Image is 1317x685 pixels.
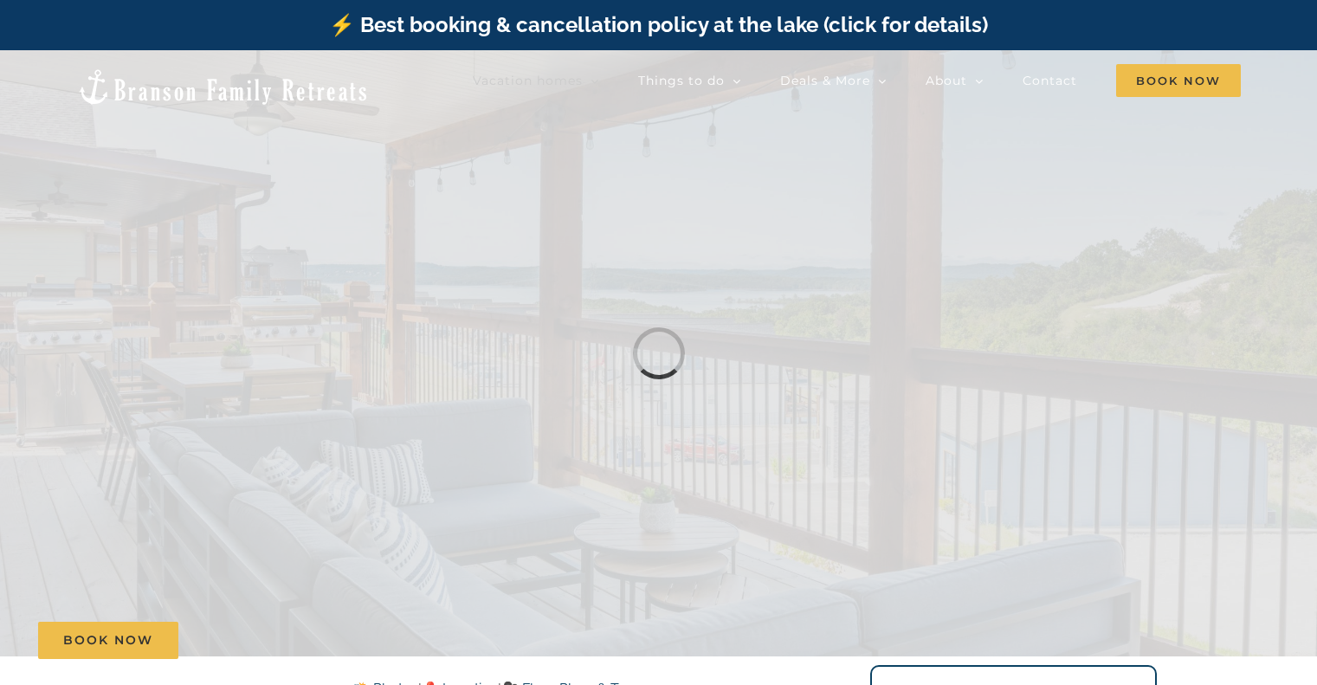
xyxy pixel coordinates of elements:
[638,63,741,98] a: Things to do
[926,63,984,98] a: About
[1023,74,1077,87] span: Contact
[473,63,599,98] a: Vacation homes
[926,74,967,87] span: About
[63,633,153,648] span: Book Now
[473,74,583,87] span: Vacation homes
[38,622,178,659] a: Book Now
[473,63,1241,98] nav: Main Menu
[329,12,988,37] a: ⚡️ Best booking & cancellation policy at the lake (click for details)
[1116,64,1241,97] span: Book Now
[780,74,870,87] span: Deals & More
[1023,63,1077,98] a: Contact
[76,68,370,107] img: Branson Family Retreats Logo
[780,63,887,98] a: Deals & More
[638,74,725,87] span: Things to do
